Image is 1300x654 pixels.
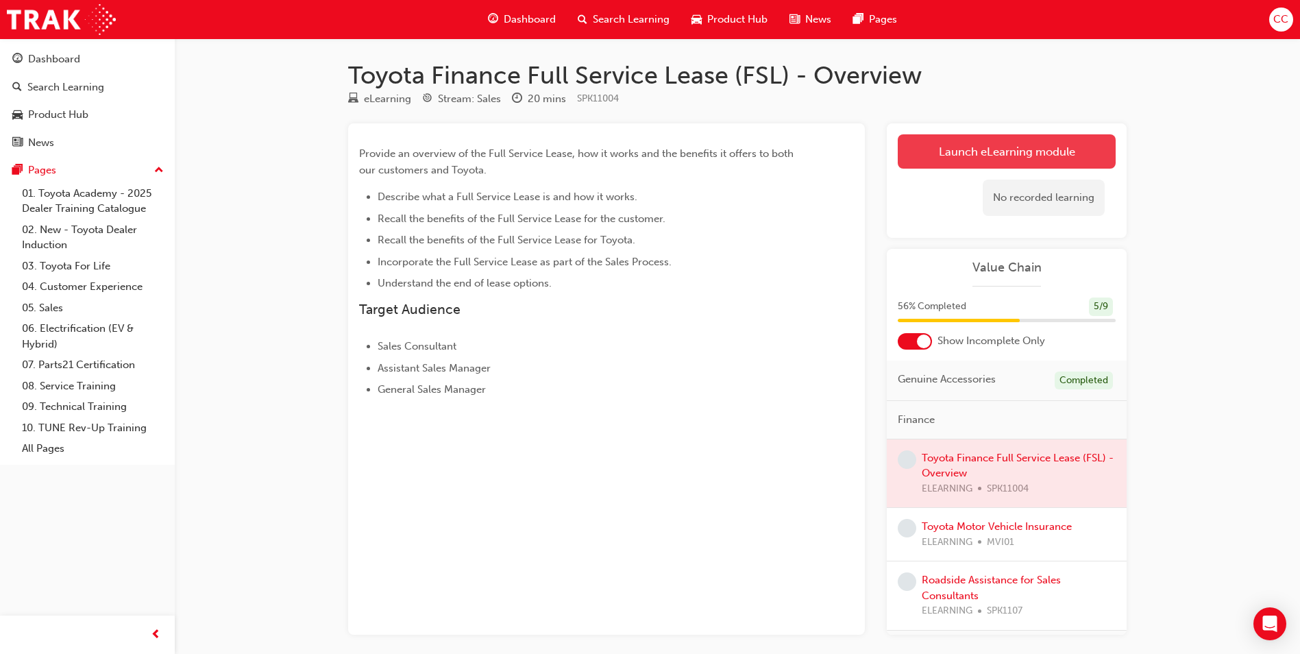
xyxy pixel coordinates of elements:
span: search-icon [578,11,587,28]
a: Roadside Assistance for Sales Consultants [922,574,1061,602]
div: Stream [422,90,501,108]
span: guage-icon [488,11,498,28]
span: news-icon [12,137,23,149]
button: Pages [5,158,169,183]
a: 05. Sales [16,298,169,319]
span: target-icon [422,93,432,106]
span: Incorporate the Full Service Lease as part of the Sales Process. [378,256,672,268]
button: DashboardSearch LearningProduct HubNews [5,44,169,158]
span: MVI01 [987,535,1014,550]
span: Describe what a Full Service Lease is and how it works. [378,191,637,203]
span: learningRecordVerb_NONE-icon [898,519,916,537]
a: Launch eLearning module [898,134,1116,169]
a: Product Hub [5,102,169,128]
a: search-iconSearch Learning [567,5,680,34]
span: Understand the end of lease options. [378,277,552,289]
span: Finance [898,412,935,428]
span: news-icon [789,11,800,28]
div: Completed [1055,372,1113,390]
a: car-iconProduct Hub [680,5,778,34]
a: Dashboard [5,47,169,72]
span: Search Learning [593,12,670,27]
span: car-icon [691,11,702,28]
span: learningResourceType_ELEARNING-icon [348,93,358,106]
span: pages-icon [853,11,863,28]
div: Pages [28,162,56,178]
span: ELEARNING [922,603,972,619]
span: 56 % Completed [898,299,966,315]
a: Value Chain [898,260,1116,276]
span: Recall the benefits of the Full Service Lease for the customer. [378,213,665,225]
span: guage-icon [12,53,23,66]
span: car-icon [12,109,23,121]
span: Product Hub [707,12,768,27]
span: News [805,12,831,27]
h1: Toyota Finance Full Service Lease (FSL) - Overview [348,60,1127,90]
span: Dashboard [504,12,556,27]
span: Pages [869,12,897,27]
span: CC [1273,12,1288,27]
div: Stream: Sales [438,91,501,107]
div: Search Learning [27,80,104,95]
div: 20 mins [528,91,566,107]
span: General Sales Manager [378,383,486,396]
a: 04. Customer Experience [16,276,169,298]
a: 02. New - Toyota Dealer Induction [16,219,169,256]
div: 5 / 9 [1089,298,1113,316]
a: guage-iconDashboard [477,5,567,34]
img: Trak [7,4,116,35]
span: Sales Consultant [378,340,456,352]
span: learningRecordVerb_NONE-icon [898,450,916,469]
a: Search Learning [5,75,169,100]
a: 03. Toyota For Life [16,256,169,277]
span: Show Incomplete Only [937,333,1045,349]
a: 10. TUNE Rev-Up Training [16,417,169,439]
span: prev-icon [151,627,161,644]
a: news-iconNews [778,5,842,34]
button: CC [1269,8,1293,32]
span: Provide an overview of the Full Service Lease, how it works and the benefits it offers to both ou... [359,147,796,176]
span: learningRecordVerb_NONE-icon [898,572,916,591]
span: Assistant Sales Manager [378,362,491,374]
a: 07. Parts21 Certification [16,354,169,376]
div: No recorded learning [983,180,1105,216]
span: clock-icon [512,93,522,106]
span: SPK1107 [987,603,1022,619]
span: pages-icon [12,165,23,177]
span: ELEARNING [922,535,972,550]
div: Product Hub [28,107,88,123]
a: News [5,130,169,156]
div: Open Intercom Messenger [1253,607,1286,640]
a: 01. Toyota Academy - 2025 Dealer Training Catalogue [16,183,169,219]
a: All Pages [16,438,169,459]
div: Type [348,90,411,108]
div: eLearning [364,91,411,107]
div: News [28,135,54,151]
a: 08. Service Training [16,376,169,397]
div: Dashboard [28,51,80,67]
span: up-icon [154,162,164,180]
span: Recall the benefits of the Full Service Lease for Toyota. [378,234,635,246]
a: Toyota Motor Vehicle Insurance [922,520,1072,533]
span: Learning resource code [577,93,619,104]
div: Duration [512,90,566,108]
a: 09. Technical Training [16,396,169,417]
a: 06. Electrification (EV & Hybrid) [16,318,169,354]
span: Genuine Accessories [898,372,996,387]
span: search-icon [12,82,22,94]
span: Target Audience [359,302,461,317]
a: pages-iconPages [842,5,908,34]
